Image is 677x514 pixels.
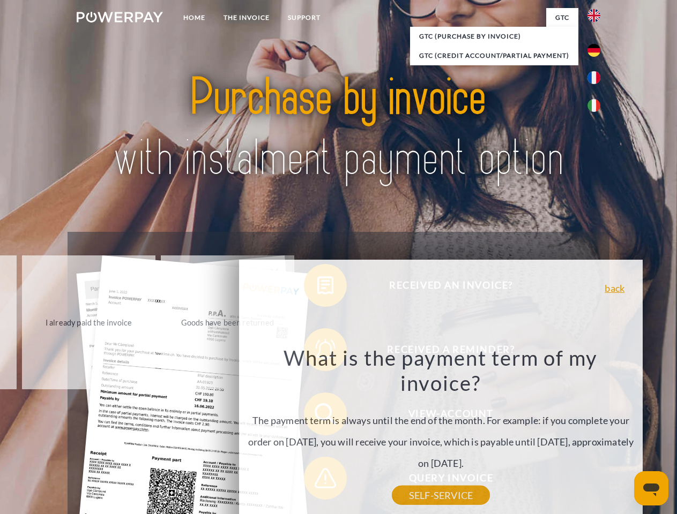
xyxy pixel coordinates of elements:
[392,486,490,505] a: SELF-SERVICE
[245,345,637,495] div: The payment term is always until the end of the month. For example: if you complete your order on...
[587,9,600,22] img: en
[546,8,578,27] a: GTC
[167,315,288,329] div: Goods have been returned
[214,8,279,27] a: THE INVOICE
[279,8,330,27] a: Support
[174,8,214,27] a: Home
[587,99,600,112] img: it
[28,315,149,329] div: I already paid the invoice
[102,51,575,205] img: title-powerpay_en.svg
[587,44,600,57] img: de
[605,283,624,293] a: back
[410,27,578,46] a: GTC (Purchase by invoice)
[77,12,163,22] img: logo-powerpay-white.svg
[587,71,600,84] img: fr
[634,471,668,505] iframe: Button to launch messaging window
[410,46,578,65] a: GTC (Credit account/partial payment)
[245,345,637,396] h3: What is the payment term of my invoice?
